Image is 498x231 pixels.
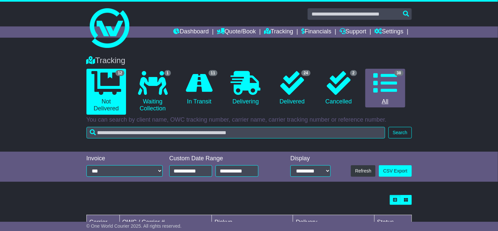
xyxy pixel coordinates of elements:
[86,116,412,124] p: You can search by client name, OWC tracking number, carrier name, carrier tracking number or refe...
[365,69,405,108] a: 38 All
[301,26,331,38] a: Financials
[340,26,366,38] a: Support
[179,69,219,108] a: 11 In Transit
[217,26,256,38] a: Quote/Book
[379,165,412,177] a: CSV Export
[290,155,331,162] div: Display
[86,155,163,162] div: Invoice
[133,69,173,115] a: 1 Waiting Collection
[388,127,412,138] button: Search
[174,26,209,38] a: Dashboard
[169,155,273,162] div: Custom Date Range
[86,223,182,229] span: © One World Courier 2025. All rights reserved.
[226,69,266,108] a: Delivering
[374,215,412,230] td: Status
[86,215,119,230] td: Carrier
[293,215,374,230] td: Delivery
[116,70,124,76] span: 12
[301,70,310,76] span: 24
[264,26,293,38] a: Tracking
[86,69,126,115] a: 12 Not Delivered
[212,215,293,230] td: Pickup
[272,69,312,108] a: 24 Delivered
[83,56,415,65] div: Tracking
[394,70,403,76] span: 38
[351,165,376,177] button: Refresh
[319,69,359,108] a: 2 Cancelled
[209,70,217,76] span: 11
[119,215,212,230] td: OWC / Carrier #
[350,70,357,76] span: 2
[164,70,171,76] span: 1
[375,26,404,38] a: Settings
